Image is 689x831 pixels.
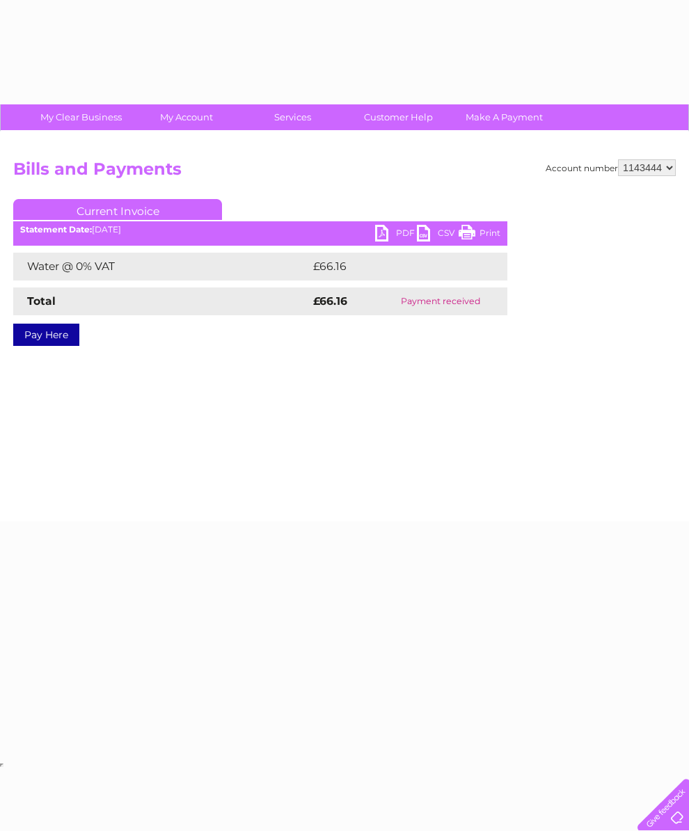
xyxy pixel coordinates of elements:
td: Payment received [374,287,507,315]
strong: Total [27,294,56,308]
div: [DATE] [13,225,507,235]
a: Make A Payment [447,104,562,130]
strong: £66.16 [313,294,347,308]
a: Pay Here [13,324,79,346]
a: Current Invoice [13,199,222,220]
a: Services [235,104,350,130]
a: PDF [375,225,417,245]
a: Print [459,225,500,245]
div: Account number [546,159,676,176]
h2: Bills and Payments [13,159,676,186]
a: CSV [417,225,459,245]
td: £66.16 [310,253,478,280]
a: Customer Help [341,104,456,130]
b: Statement Date: [20,224,92,235]
a: My Clear Business [24,104,138,130]
td: Water @ 0% VAT [13,253,310,280]
a: My Account [129,104,244,130]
